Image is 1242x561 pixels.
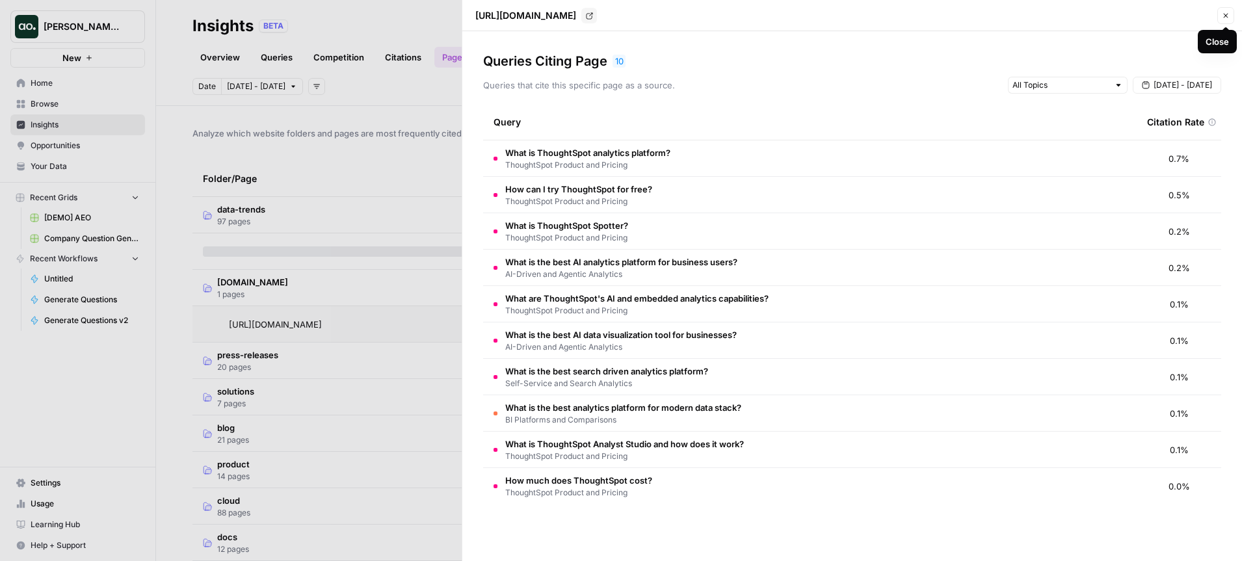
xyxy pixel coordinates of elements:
span: 0.1% [1170,407,1189,420]
p: [URL][DOMAIN_NAME] [475,9,576,22]
span: ThoughtSpot Product and Pricing [505,159,670,171]
span: 0.1% [1170,298,1189,311]
span: 0.0% [1169,480,1190,493]
span: How can I try ThoughtSpot for free? [505,183,652,196]
span: What is ThoughtSpot analytics platform? [505,146,670,159]
span: What are ThoughtSpot's AI and embedded analytics capabilities? [505,292,769,305]
a: Go to page https://www.thoughtspot.com/ [581,8,597,23]
span: Citation Rate [1147,116,1204,129]
div: 10 [613,55,626,68]
span: What is ThoughtSpot Analyst Studio and how does it work? [505,437,744,450]
span: What is the best AI analytics platform for business users? [505,255,737,268]
span: 0.1% [1170,334,1189,347]
span: ThoughtSpot Product and Pricing [505,450,744,462]
span: 0.7% [1169,152,1189,165]
span: 0.2% [1169,225,1190,238]
span: ThoughtSpot Product and Pricing [505,487,652,499]
span: AI-Driven and Agentic Analytics [505,341,737,353]
span: AI-Driven and Agentic Analytics [505,268,737,280]
div: Close [1206,35,1229,48]
span: 0.5% [1169,189,1190,202]
span: What is ThoughtSpot Spotter? [505,219,628,232]
p: Queries that cite this specific page as a source. [483,79,675,92]
div: Query [494,104,1126,140]
span: BI Platforms and Comparisons [505,414,741,426]
span: What is the best search driven analytics platform? [505,365,708,378]
input: All Topics [1012,79,1109,92]
h3: Queries Citing Page [483,52,607,70]
span: 0.1% [1170,371,1189,384]
button: [DATE] - [DATE] [1133,77,1221,94]
span: What is the best AI data visualization tool for businesses? [505,328,737,341]
span: ThoughtSpot Product and Pricing [505,232,628,244]
span: ThoughtSpot Product and Pricing [505,305,769,317]
span: What is the best analytics platform for modern data stack? [505,401,741,414]
span: How much does ThoughtSpot cost? [505,474,652,487]
span: [DATE] - [DATE] [1154,79,1212,91]
span: 0.2% [1169,261,1190,274]
span: Self-Service and Search Analytics [505,378,708,389]
span: ThoughtSpot Product and Pricing [505,196,652,207]
span: 0.1% [1170,443,1189,456]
